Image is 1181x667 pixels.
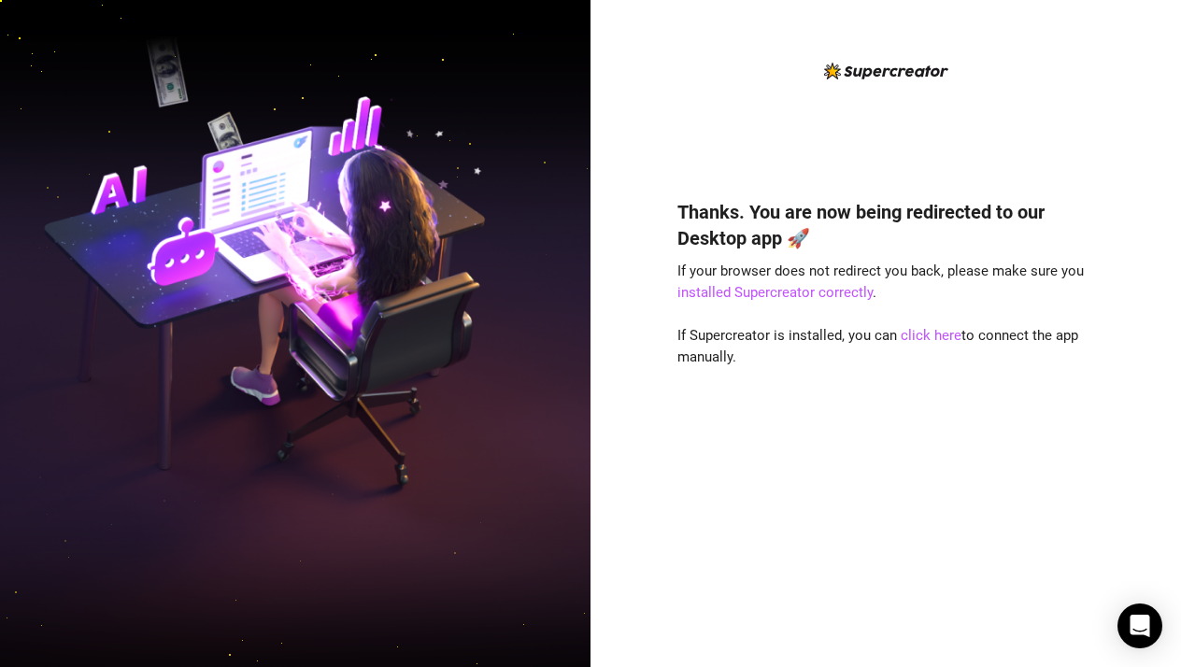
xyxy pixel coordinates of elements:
img: logo-BBDzfeDw.svg [824,63,948,79]
div: Open Intercom Messenger [1117,603,1162,648]
a: installed Supercreator correctly [677,284,873,301]
a: click here [901,327,961,344]
h4: Thanks. You are now being redirected to our Desktop app 🚀 [677,199,1094,251]
span: If your browser does not redirect you back, please make sure you . [677,263,1084,302]
span: If Supercreator is installed, you can to connect the app manually. [677,327,1078,366]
